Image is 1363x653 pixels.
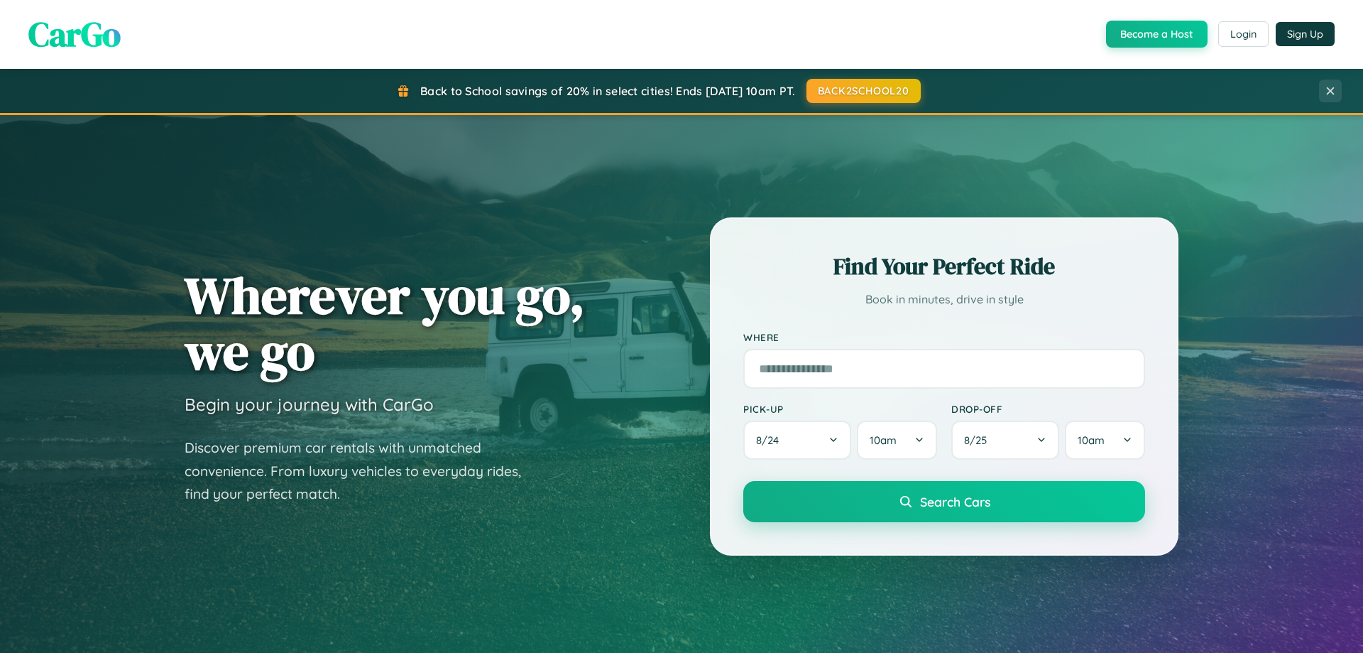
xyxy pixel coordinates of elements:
button: 10am [1065,421,1145,460]
button: Search Cars [743,481,1145,522]
label: Pick-up [743,403,937,415]
span: 10am [870,433,897,447]
p: Book in minutes, drive in style [743,289,1145,310]
h3: Begin your journey with CarGo [185,394,434,415]
button: BACK2SCHOOL20 [806,79,921,103]
p: Discover premium car rentals with unmatched convenience. From luxury vehicles to everyday rides, ... [185,436,540,506]
span: 8 / 24 [756,433,786,447]
button: Sign Up [1276,22,1335,46]
h2: Find Your Perfect Ride [743,251,1145,282]
button: Become a Host [1106,21,1208,48]
span: Search Cars [920,494,990,509]
button: 8/24 [743,421,851,460]
label: Drop-off [951,403,1145,415]
span: 10am [1078,433,1105,447]
span: 8 / 25 [964,433,994,447]
button: 10am [857,421,937,460]
span: CarGo [28,11,121,58]
span: Back to School savings of 20% in select cities! Ends [DATE] 10am PT. [420,84,795,98]
button: Login [1218,21,1269,47]
h1: Wherever you go, we go [185,267,585,379]
button: 8/25 [951,421,1059,460]
label: Where [743,331,1145,343]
